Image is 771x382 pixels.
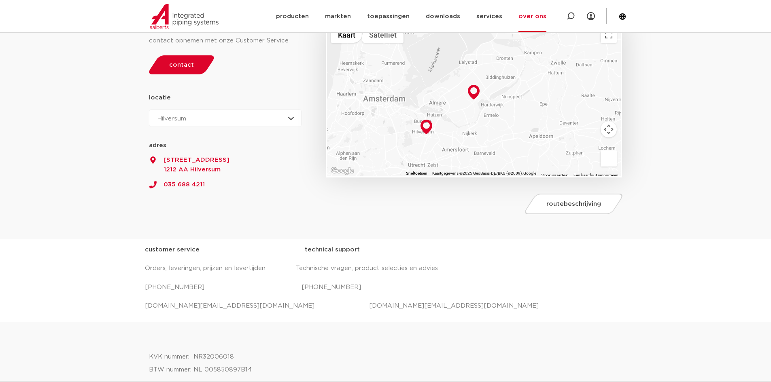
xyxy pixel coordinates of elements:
a: services [476,1,502,32]
span: Kaartgegevens ©2025 GeoBasis-DE/BKG (©2009), Google [432,171,536,175]
a: over ons [518,1,546,32]
span: contact [169,62,194,68]
a: Dit gebied openen in Google Maps (er wordt een nieuw venster geopend) [329,166,356,176]
a: markten [325,1,351,32]
strong: locatie [149,95,171,101]
strong: customer service technical support [145,247,360,253]
a: downloads [426,1,460,32]
a: routebeschrijving [523,194,625,214]
p: KVK nummer: NR32006018 BTW nummer: NL 005850897B14 [149,350,622,376]
button: Sleep Pegman de kaart op om Street View te openen [601,150,617,167]
button: Weergave op volledig scherm aan- of uitzetten [601,27,617,43]
img: Google [329,166,356,176]
a: Een kaartfout rapporteren [573,173,618,177]
p: Orders, leveringen, prijzen en levertijden Technische vragen, product selecties en advies [145,262,627,275]
span: routebeschrijving [546,201,601,207]
p: [PHONE_NUMBER] [PHONE_NUMBER] [145,281,627,294]
p: [DOMAIN_NAME][EMAIL_ADDRESS][DOMAIN_NAME] [DOMAIN_NAME][EMAIL_ADDRESS][DOMAIN_NAME] [145,300,627,312]
nav: Menu [276,1,546,32]
a: contact [147,55,216,74]
a: Voorwaarden (wordt geopend in een nieuw tabblad) [541,173,569,177]
a: producten [276,1,309,32]
button: Sneltoetsen [406,171,427,176]
div: Voor algemene en technische vragen kunt u contact opnemen met onze Customer Service [149,21,302,47]
button: Bedieningsopties voor de kaartweergave [601,121,617,137]
button: Satellietbeelden tonen [362,27,404,43]
a: toepassingen [367,1,410,32]
span: Hilversum [157,116,186,122]
button: Stratenkaart tonen [331,27,362,43]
